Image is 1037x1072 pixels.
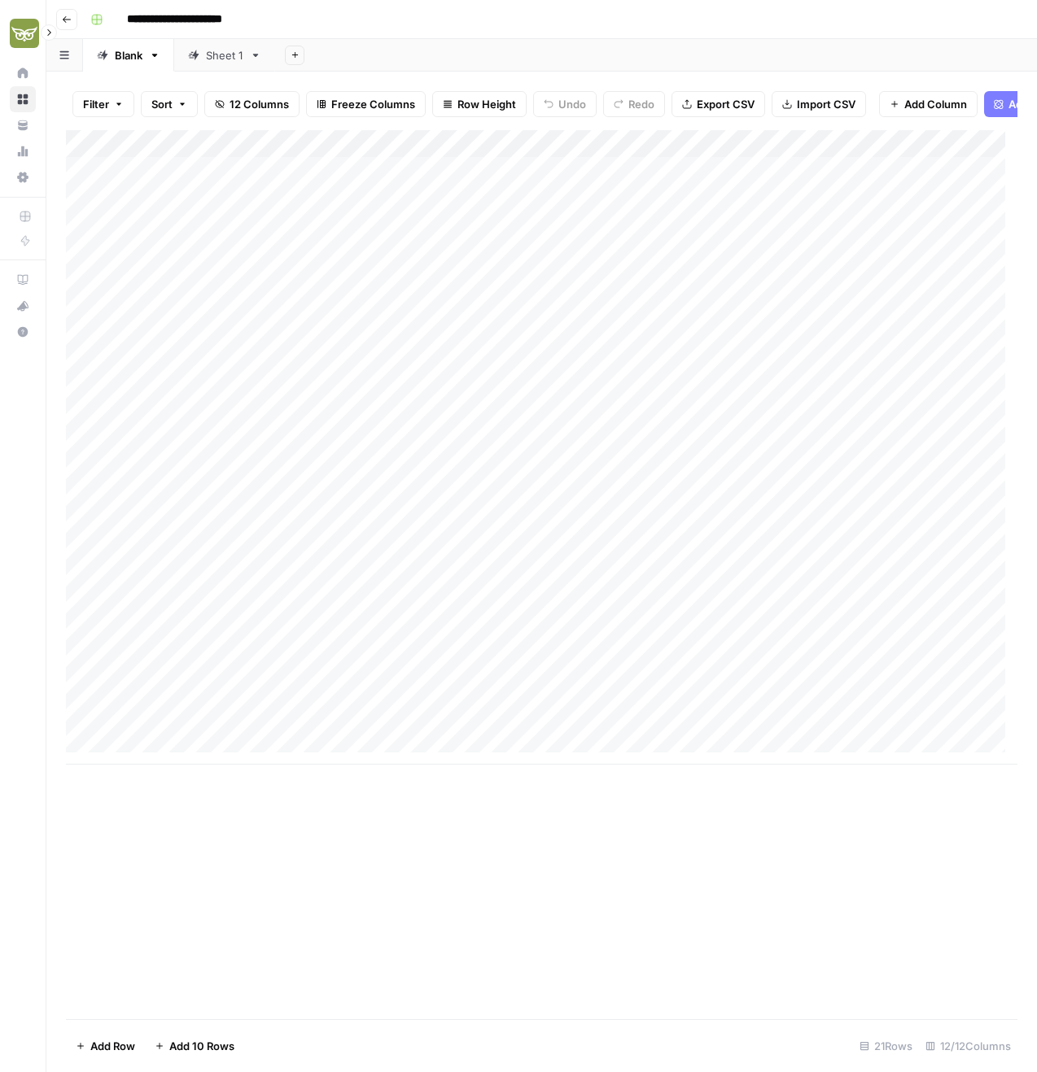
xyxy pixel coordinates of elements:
div: 12/12 Columns [919,1033,1017,1059]
div: 21 Rows [853,1033,919,1059]
button: Row Height [432,91,527,117]
a: Home [10,60,36,86]
button: Freeze Columns [306,91,426,117]
button: What's new? [10,293,36,319]
span: Add Row [90,1038,135,1054]
img: Evergreen Media Logo [10,19,39,48]
span: Undo [558,96,586,112]
span: 12 Columns [230,96,289,112]
button: Filter [72,91,134,117]
button: Redo [603,91,665,117]
span: Export CSV [697,96,755,112]
button: Sort [141,91,198,117]
a: Your Data [10,112,36,138]
span: Add 10 Rows [169,1038,234,1054]
button: 12 Columns [204,91,300,117]
div: Blank [115,47,142,63]
button: Workspace: Evergreen Media [10,13,36,54]
span: Redo [628,96,654,112]
button: Help + Support [10,319,36,345]
a: Usage [10,138,36,164]
a: Browse [10,86,36,112]
a: Sheet 1 [174,39,275,72]
a: Blank [83,39,174,72]
span: Filter [83,96,109,112]
span: Sort [151,96,173,112]
a: Settings [10,164,36,190]
span: Row Height [457,96,516,112]
button: Add 10 Rows [145,1033,244,1059]
a: AirOps Academy [10,267,36,293]
button: Add Column [879,91,978,117]
span: Add Column [904,96,967,112]
div: Sheet 1 [206,47,243,63]
button: Add Row [66,1033,145,1059]
button: Undo [533,91,597,117]
div: What's new? [11,294,35,318]
span: Freeze Columns [331,96,415,112]
span: Import CSV [797,96,855,112]
button: Import CSV [772,91,866,117]
button: Export CSV [672,91,765,117]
